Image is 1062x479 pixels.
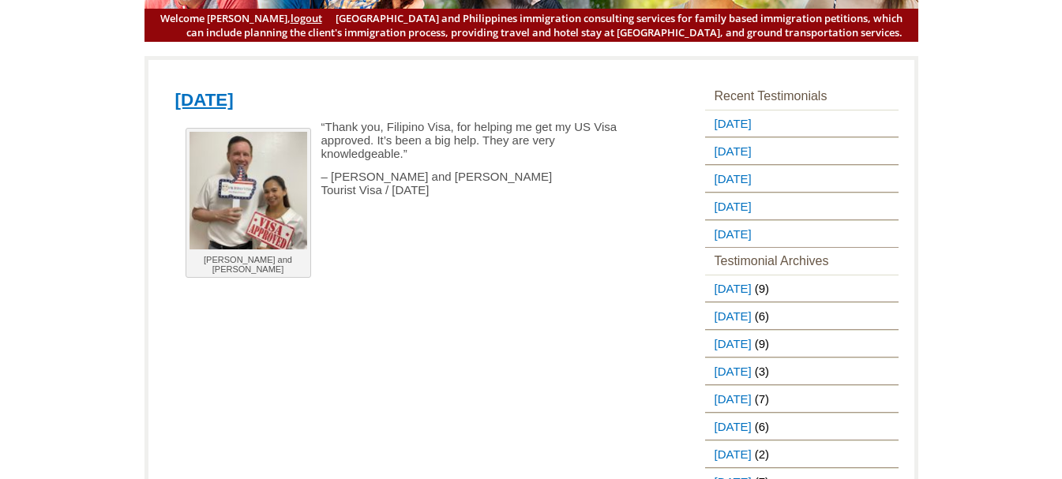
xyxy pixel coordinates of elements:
[705,386,755,412] a: [DATE]
[705,330,899,357] li: (9)
[705,83,899,110] h3: Recent Testimonials
[705,440,899,468] li: (2)
[705,303,755,329] a: [DATE]
[705,385,899,413] li: (7)
[705,441,755,467] a: [DATE]
[175,90,234,110] a: [DATE]
[705,221,755,247] a: [DATE]
[291,11,322,25] a: logout
[705,138,755,164] a: [DATE]
[705,166,755,192] a: [DATE]
[705,331,755,357] a: [DATE]
[705,357,899,385] li: (3)
[190,255,307,274] p: [PERSON_NAME] and [PERSON_NAME]
[321,170,553,196] span: – [PERSON_NAME] and [PERSON_NAME] Tourist Visa / [DATE]
[160,11,322,25] span: Welcome [PERSON_NAME],
[705,193,755,219] a: [DATE]
[160,11,903,39] span: [GEOGRAPHIC_DATA] and Philippines immigration consulting services for family based immigration pe...
[705,302,899,330] li: (6)
[705,275,899,302] li: (9)
[705,110,755,137] a: [DATE]
[705,413,899,440] li: (6)
[705,248,899,275] h3: Testimonial Archives
[705,358,755,384] a: [DATE]
[190,132,307,249] img: Dennis and Amalia
[705,275,755,301] a: [DATE]
[175,120,629,160] p: “Thank you, Filipino Visa, for helping me get my US Visa approved. It’s been a big help. They are...
[705,414,755,440] a: [DATE]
